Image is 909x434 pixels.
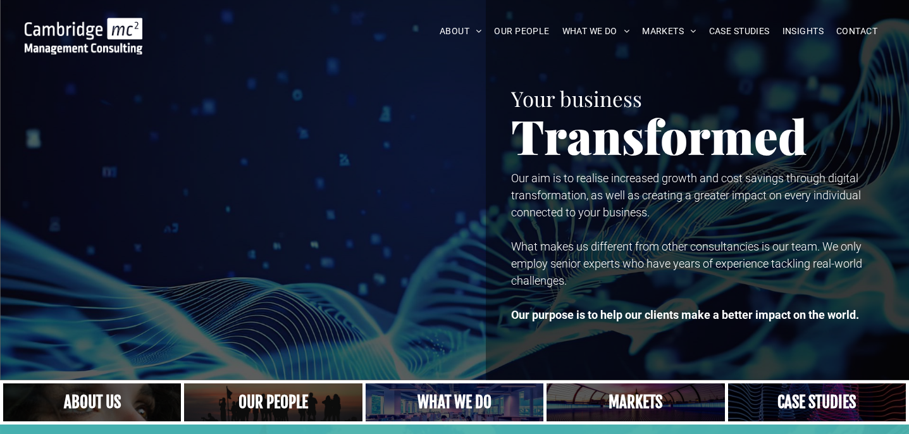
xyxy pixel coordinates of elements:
[366,383,543,421] a: A yoga teacher lifting his whole body off the ground in the peacock pose
[511,104,807,167] span: Transformed
[25,18,142,54] img: Go to Homepage
[776,22,830,41] a: INSIGHTS
[511,171,861,219] span: Our aim is to realise increased growth and cost savings through digital transformation, as well a...
[488,22,555,41] a: OUR PEOPLE
[636,22,702,41] a: MARKETS
[511,240,862,287] span: What makes us different from other consultancies is our team. We only employ senior experts who h...
[556,22,636,41] a: WHAT WE DO
[728,383,906,421] a: CASE STUDIES | See an Overview of All Our Case Studies | Cambridge Management Consulting
[433,22,488,41] a: ABOUT
[25,20,142,33] a: Your Business Transformed | Cambridge Management Consulting
[830,22,884,41] a: CONTACT
[3,383,181,421] a: Close up of woman's face, centered on her eyes
[184,383,362,421] a: A crowd in silhouette at sunset, on a rise or lookout point
[703,22,776,41] a: CASE STUDIES
[511,308,859,321] strong: Our purpose is to help our clients make a better impact on the world.
[511,84,642,112] span: Your business
[547,383,724,421] a: Telecoms | Decades of Experience Across Multiple Industries & Regions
